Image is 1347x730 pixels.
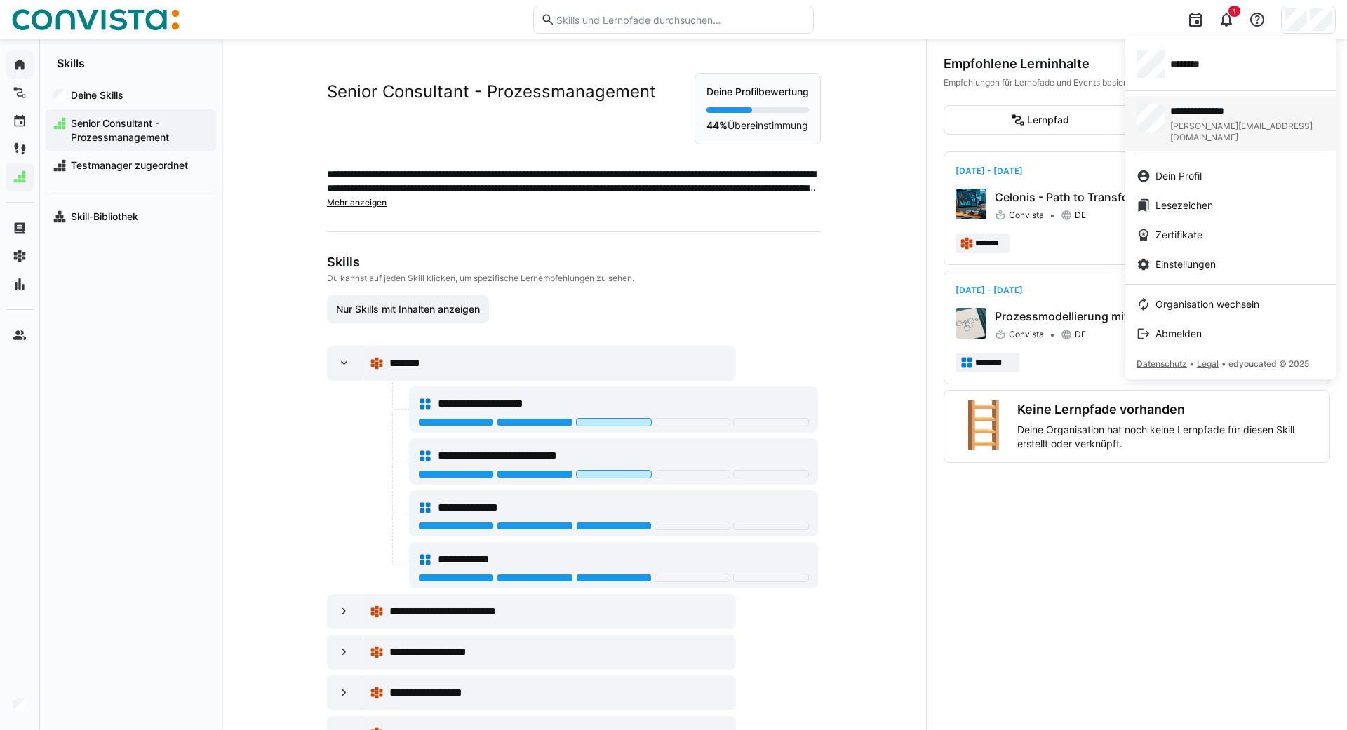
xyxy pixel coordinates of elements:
[1155,169,1202,183] span: Dein Profil
[1137,358,1187,369] span: Datenschutz
[1170,121,1325,143] span: [PERSON_NAME][EMAIL_ADDRESS][DOMAIN_NAME]
[1190,358,1194,369] span: •
[1221,358,1226,369] span: •
[1155,327,1202,341] span: Abmelden
[1155,257,1216,271] span: Einstellungen
[1155,297,1259,311] span: Organisation wechseln
[1228,358,1309,369] span: edyoucated © 2025
[1155,228,1202,242] span: Zertifikate
[1155,198,1213,212] span: Lesezeichen
[1197,358,1219,369] span: Legal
